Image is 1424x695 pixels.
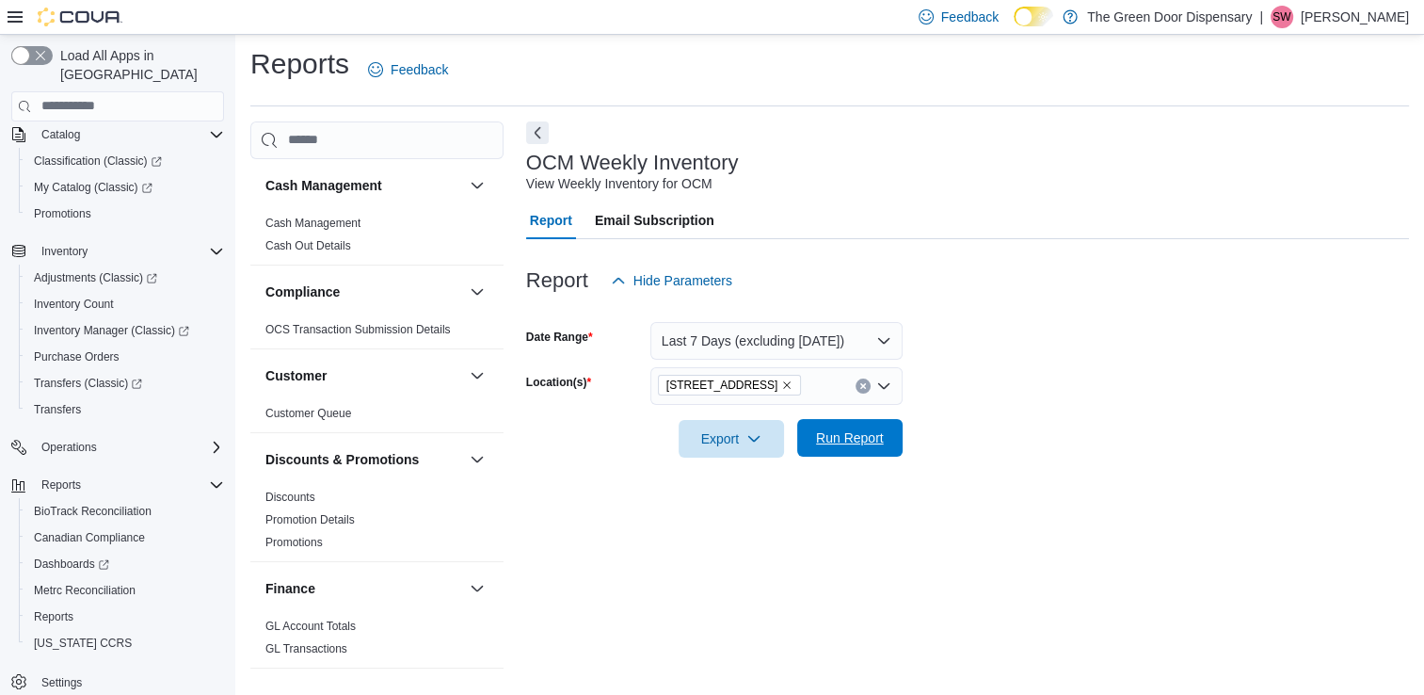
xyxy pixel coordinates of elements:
[265,642,347,655] a: GL Transactions
[34,349,120,364] span: Purchase Orders
[41,244,88,259] span: Inventory
[4,472,232,498] button: Reports
[265,283,462,301] button: Compliance
[34,436,104,459] button: Operations
[526,121,549,144] button: Next
[38,8,122,26] img: Cova
[26,579,224,602] span: Metrc Reconciliation
[34,154,162,169] span: Classification (Classic)
[34,557,109,572] span: Dashboards
[526,152,739,174] h3: OCM Weekly Inventory
[690,420,773,458] span: Export
[19,498,232,525] button: BioTrack Reconciliation
[595,202,714,239] span: Email Subscription
[53,46,224,84] span: Load All Apps in [GEOGRAPHIC_DATA]
[26,579,143,602] a: Metrc Reconciliation
[34,504,152,519] span: BioTrack Reconciliation
[466,577,488,600] button: Finance
[250,318,504,348] div: Compliance
[781,380,792,391] button: Remove 3748 State Hwy 37 from selection in this group
[34,609,73,624] span: Reports
[26,346,224,368] span: Purchase Orders
[26,176,160,199] a: My Catalog (Classic)
[526,330,593,345] label: Date Range
[26,372,224,395] span: Transfers (Classic)
[265,216,360,231] span: Cash Management
[41,675,82,690] span: Settings
[41,477,81,493] span: Reports
[265,406,351,421] span: Customer Queue
[603,262,740,299] button: Hide Parameters
[26,293,224,315] span: Inventory Count
[26,526,152,549] a: Canadian Compliance
[1272,6,1290,28] span: SW
[265,366,327,385] h3: Customer
[26,202,224,225] span: Promotions
[34,297,114,312] span: Inventory Count
[26,176,224,199] span: My Catalog (Classic)
[19,148,232,174] a: Classification (Classic)
[360,51,456,89] a: Feedback
[526,269,588,292] h3: Report
[34,636,132,651] span: [US_STATE] CCRS
[19,551,232,577] a: Dashboards
[265,176,382,195] h3: Cash Management
[250,402,504,432] div: Customer
[265,491,315,504] a: Discounts
[265,450,462,469] button: Discounts & Promotions
[250,45,349,83] h1: Reports
[26,319,197,342] a: Inventory Manager (Classic)
[265,641,347,656] span: GL Transactions
[26,319,224,342] span: Inventory Manager (Classic)
[265,535,323,550] span: Promotions
[941,8,999,26] span: Feedback
[26,553,117,575] a: Dashboards
[679,420,784,458] button: Export
[650,322,903,360] button: Last 7 Days (excluding [DATE])
[797,419,903,457] button: Run Report
[856,379,871,394] button: Clear input
[1087,6,1252,28] p: The Green Door Dispensary
[526,375,591,390] label: Location(s)
[19,317,232,344] a: Inventory Manager (Classic)
[250,615,504,668] div: Finance
[19,370,232,396] a: Transfers (Classic)
[816,428,884,447] span: Run Report
[265,366,462,385] button: Customer
[466,364,488,387] button: Customer
[34,402,81,417] span: Transfers
[265,176,462,195] button: Cash Management
[1301,6,1409,28] p: [PERSON_NAME]
[265,619,356,634] span: GL Account Totals
[4,238,232,265] button: Inventory
[1014,7,1053,26] input: Dark Mode
[26,500,224,523] span: BioTrack Reconciliation
[34,323,189,338] span: Inventory Manager (Classic)
[265,490,315,505] span: Discounts
[658,375,802,396] span: 3748 State Hwy 37
[34,240,224,263] span: Inventory
[34,583,136,598] span: Metrc Reconciliation
[265,579,462,598] button: Finance
[19,630,232,656] button: [US_STATE] CCRS
[26,398,224,421] span: Transfers
[41,440,97,455] span: Operations
[34,530,145,545] span: Canadian Compliance
[26,526,224,549] span: Canadian Compliance
[34,123,224,146] span: Catalog
[34,671,89,694] a: Settings
[265,620,356,633] a: GL Account Totals
[265,536,323,549] a: Promotions
[34,206,91,221] span: Promotions
[265,283,340,301] h3: Compliance
[4,668,232,695] button: Settings
[265,513,355,526] a: Promotion Details
[19,265,232,291] a: Adjustments (Classic)
[26,632,139,655] a: [US_STATE] CCRS
[34,436,224,459] span: Operations
[19,396,232,423] button: Transfers
[19,201,232,227] button: Promotions
[666,376,778,395] span: [STREET_ADDRESS]
[265,322,451,337] span: OCS Transaction Submission Details
[1271,6,1293,28] div: Stacy Weegar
